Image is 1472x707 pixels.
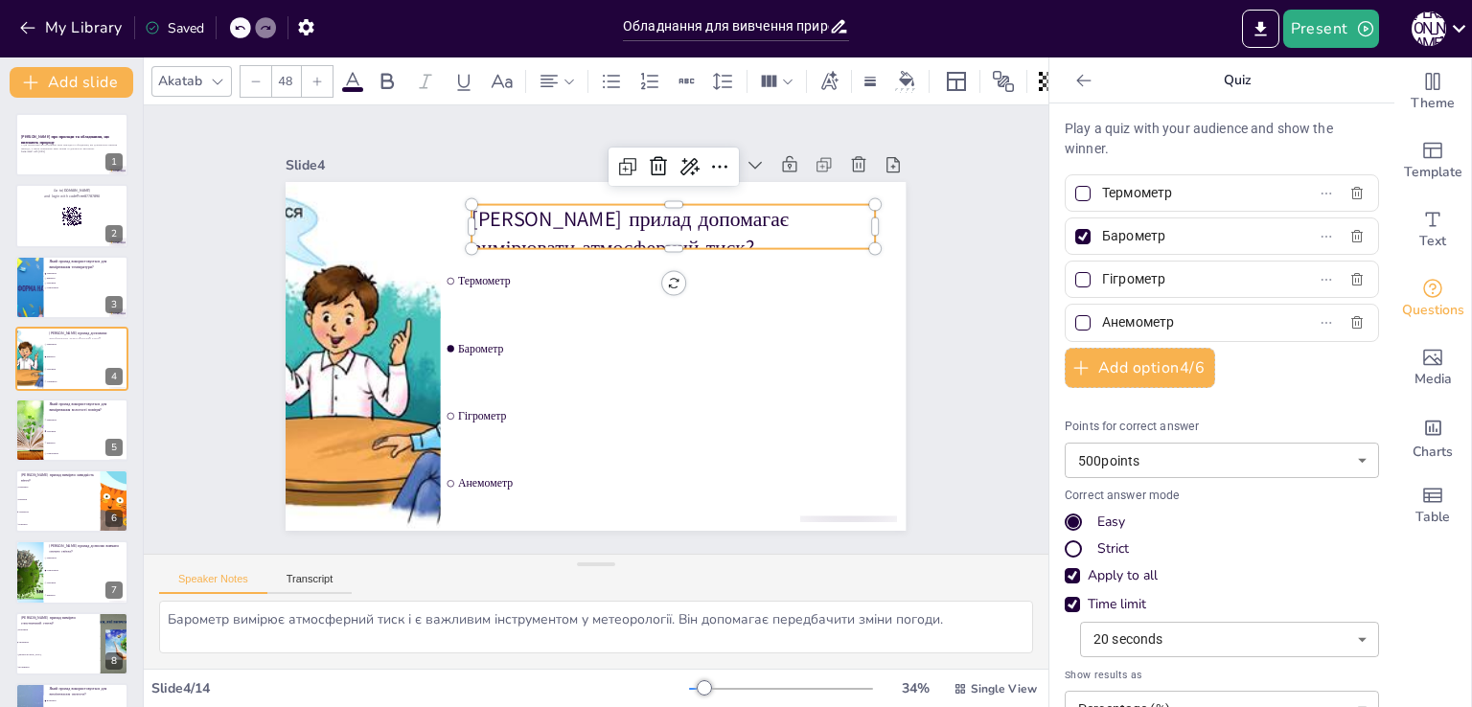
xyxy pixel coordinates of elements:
span: Media [1414,369,1452,390]
div: Change the overall theme [1394,57,1471,126]
div: Border settings [860,66,881,97]
p: [PERSON_NAME] прилад допомагає вимірювати атмосферний тиск? [49,331,123,341]
div: Add ready made slides [1394,126,1471,195]
div: 8 [105,652,123,670]
div: 4 [15,327,128,390]
span: Гігрометр [47,429,127,431]
span: Термометр [47,344,127,346]
button: Export to PowerPoint [1242,10,1279,48]
input: Option 3 [1102,265,1280,293]
div: 2 [15,184,128,247]
div: Add a table [1394,471,1471,540]
span: Theme [1411,93,1455,114]
div: Add charts and graphs [1394,402,1471,471]
div: 20 seconds [1080,622,1379,657]
span: Вольтметр [18,628,99,630]
input: Option 4 [1102,308,1280,336]
span: Show results as [1065,667,1379,683]
div: 1 [105,153,123,171]
div: Get real-time input from your audience [1394,264,1471,333]
div: 2 [105,225,123,242]
span: Гігрометр [47,282,100,284]
span: Амперметр [18,641,99,643]
div: Text effects [815,66,843,97]
div: 6 [15,469,128,533]
div: Slide 4 / 14 [151,679,689,697]
button: Add slide [10,67,133,98]
span: Термометр [47,558,127,559]
input: Insert title [623,12,829,40]
span: Template [1404,162,1462,183]
span: Термометр [464,261,906,320]
span: Text [1419,231,1446,252]
span: Гігрометр [47,368,127,370]
p: Quiz [1099,57,1375,103]
span: Single View [971,681,1037,696]
div: Apply to all [1088,566,1158,585]
div: 7 [15,540,128,604]
span: Барометр [47,594,127,596]
p: Correct answer mode [1065,488,1379,505]
span: Вольтметр [47,700,127,702]
div: 5 [105,439,123,456]
div: Column Count [755,66,798,97]
button: [PERSON_NAME] [1412,10,1446,48]
div: Add images, graphics, shapes or video [1394,333,1471,402]
span: Термометр [47,272,100,274]
p: Points for correct answer [1065,419,1379,436]
span: [DEMOGRAPHIC_DATA] [18,653,99,655]
div: 4 [105,368,123,385]
button: Present [1283,10,1379,48]
p: [PERSON_NAME] прилад вимірює електричний струм? [21,615,95,626]
span: Мультиметр [18,666,99,668]
span: Барометр [47,441,127,443]
p: [PERSON_NAME] прилад вимірює швидкість вітру? [21,472,95,483]
button: Transcript [267,573,353,594]
div: 8 [15,612,128,675]
span: Position [992,70,1015,93]
div: [PERSON_NAME] [1412,11,1446,46]
div: Layout [941,66,972,97]
div: 3 [105,296,123,313]
button: Speaker Notes [159,573,267,594]
p: [PERSON_NAME] прилад допомагає вимірювати атмосферний тиск? [480,193,887,292]
p: Play a quiz with your audience and show the winner. [1065,119,1379,159]
div: Akatab [154,68,206,94]
div: Time limit [1065,595,1379,614]
span: Барометр [47,356,127,358]
span: Спектрометр [47,570,127,572]
span: Барометр [18,498,99,500]
div: 500 points [1065,443,1379,478]
span: Charts [1413,442,1453,463]
textarea: Барометр вимірює атмосферний тиск і є важливим інструментом у метеорології. Він допомагає передба... [159,601,1033,653]
p: Go to [21,188,123,194]
div: Saved [145,19,204,37]
div: Apply to all [1065,566,1379,585]
div: Easy [1097,513,1125,532]
strong: [PERSON_NAME] про прилади та обладнання, що вивчають природу [21,134,109,145]
div: 3 [15,256,128,319]
div: 7 [105,582,123,599]
div: 1 [15,113,128,176]
span: Гігрометр [18,523,99,525]
div: Strict [1097,539,1129,559]
span: Спектрометр [47,452,127,454]
button: My Library [14,12,130,43]
div: 5 [15,399,128,462]
p: [PERSON_NAME] прилад дозволяє вивчати спектр світла? [49,544,123,555]
span: Table [1415,507,1450,528]
span: Термометр [47,419,127,421]
div: Easy [1065,513,1379,532]
strong: [DOMAIN_NAME] [62,188,90,193]
p: Generated with [URL] [21,150,123,154]
span: Анемометр [443,462,885,521]
span: Барометр [456,328,898,387]
span: Гігрометр [449,395,891,454]
input: Option 2 [1102,222,1280,250]
div: 34 % [892,679,938,697]
span: Термометр [18,487,99,489]
div: Background color [892,71,921,91]
span: Анемометр [18,511,99,513]
div: Slide 4 [304,125,717,186]
div: 6 [105,510,123,527]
